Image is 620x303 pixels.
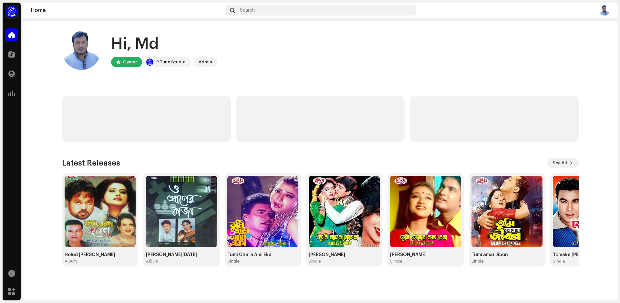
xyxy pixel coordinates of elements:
div: Album [65,259,77,264]
div: Album [146,259,158,264]
div: Single [390,259,402,264]
div: Single [553,259,565,264]
div: Holud [PERSON_NAME] [65,252,136,257]
img: a1dd4b00-069a-4dd5-89ed-38fbdf7e908f [146,58,154,66]
div: Tumi Chara Ami Eka [227,252,298,257]
span: See All [553,157,567,169]
div: [PERSON_NAME][DATE] [146,252,217,257]
div: Single [309,259,321,264]
img: 23e258a5-1987-4c27-8e94-835c32431a66 [599,5,610,16]
div: Owner [123,58,137,66]
div: Tumi amar Jibon [471,252,542,257]
img: 9f86dc86-a998-4c21-aea5-3c508af1123f [227,176,298,247]
div: [PERSON_NAME] [309,252,380,257]
img: 10a535f6-e96c-4580-a93e-8ede94653179 [390,176,461,247]
img: 6d885df9-75a8-40d6-9872-abc851427e37 [65,176,136,247]
img: 6e44444f-d77e-4904-beb1-c65ad50329dc [471,176,542,247]
img: a1dd4b00-069a-4dd5-89ed-38fbdf7e908f [5,5,18,18]
div: P Tune Studio [156,58,186,66]
div: Single [227,259,240,264]
div: [PERSON_NAME] [390,252,461,257]
h3: Latest Releases [62,158,120,168]
div: Single [471,259,484,264]
img: a73f7984-9bba-47d4-9179-0c035e02a7c1 [146,176,217,247]
div: Hi, Md [111,34,217,54]
span: Search [240,8,255,13]
button: See All [547,158,579,168]
div: Admin [199,58,212,66]
img: a4604b2f-7178-4b4a-ab59-54b834fd274b [309,176,380,247]
img: 23e258a5-1987-4c27-8e94-835c32431a66 [62,31,101,70]
div: Home [31,8,222,13]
